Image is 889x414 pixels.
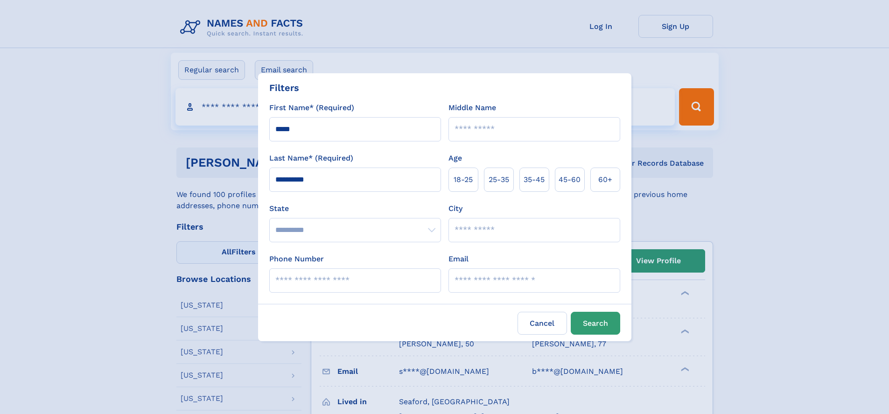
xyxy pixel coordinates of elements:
[489,174,509,185] span: 25‑35
[448,153,462,164] label: Age
[448,203,462,214] label: City
[269,102,354,113] label: First Name* (Required)
[454,174,473,185] span: 18‑25
[598,174,612,185] span: 60+
[269,203,441,214] label: State
[269,81,299,95] div: Filters
[559,174,581,185] span: 45‑60
[571,312,620,335] button: Search
[269,253,324,265] label: Phone Number
[448,102,496,113] label: Middle Name
[518,312,567,335] label: Cancel
[448,253,469,265] label: Email
[269,153,353,164] label: Last Name* (Required)
[524,174,545,185] span: 35‑45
